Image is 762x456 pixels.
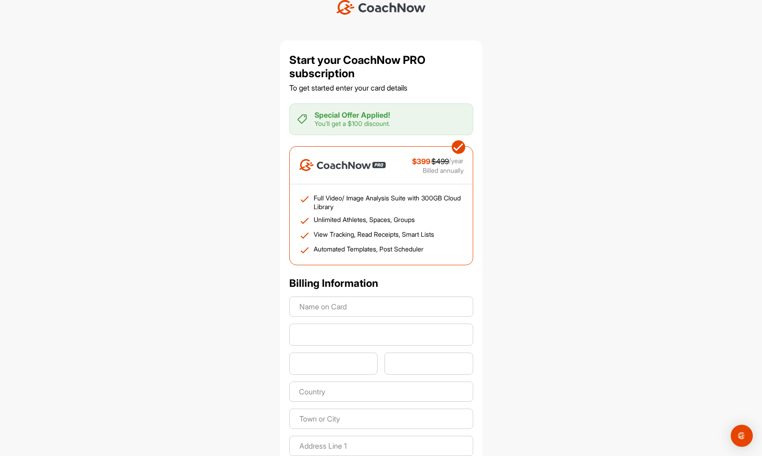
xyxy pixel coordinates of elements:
[299,230,310,241] img: Checkmark
[289,296,473,317] input: Name on Card
[315,120,390,128] p: You’ll get a $100 discount.
[315,111,390,120] p: Special Offer Applied!
[314,215,415,226] p: Unlimited Athletes, Spaces, Groups
[299,359,368,368] iframe: Secure expiration date input frame
[731,425,753,447] div: Open Intercom Messenger
[289,84,407,92] p: To get started enter your card details
[299,194,310,205] img: Checkmark
[314,245,424,256] p: Automated Templates, Post Scheduler
[412,156,430,167] p: $ 399
[395,359,463,368] iframe: Secure CVC input frame
[299,330,463,339] iframe: Secure card number input frame
[449,157,464,165] p: / year
[431,157,449,166] p: $ 499
[289,436,473,456] input: Address Line 1
[289,409,473,429] input: Town or City
[299,215,310,226] img: Checkmark
[299,159,371,171] img: CoachNow Logo
[299,245,310,256] img: Checkmark
[314,194,464,211] p: Full Video/ Image Analysis Suite with 300GB Cloud Library
[314,230,434,241] p: View Tracking, Read Receipts, Smart Lists
[451,140,466,154] img: checked plan
[289,53,473,80] h3: Start your CoachNow PRO subscription
[297,114,308,125] img: coupon tag
[289,276,473,290] h3: Billing Information
[423,167,464,175] p: Billed annually
[289,382,473,402] input: Country
[372,159,386,171] img: Pro Logo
